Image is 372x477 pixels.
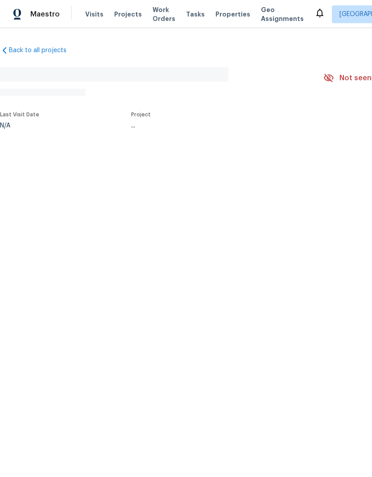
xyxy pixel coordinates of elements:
[30,10,60,19] span: Maestro
[261,5,304,23] span: Geo Assignments
[85,10,103,19] span: Visits
[131,123,302,129] div: ...
[131,112,151,117] span: Project
[153,5,175,23] span: Work Orders
[215,10,250,19] span: Properties
[114,10,142,19] span: Projects
[186,11,205,17] span: Tasks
